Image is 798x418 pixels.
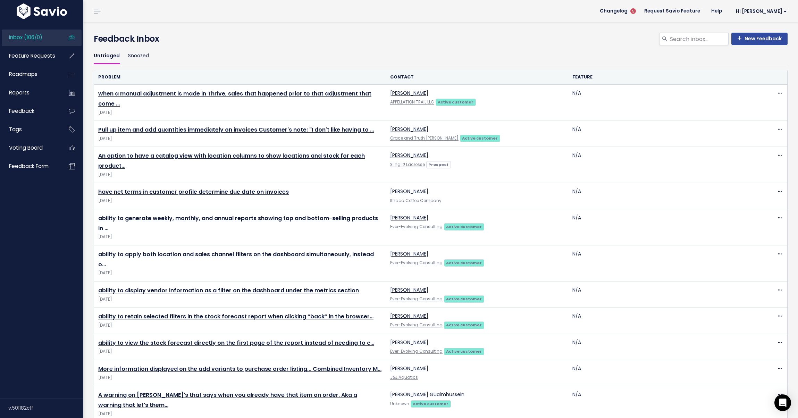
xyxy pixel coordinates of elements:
td: N/A [568,360,751,386]
td: N/A [568,334,751,360]
span: Roadmaps [9,70,37,78]
span: Tags [9,126,22,133]
strong: Prospect [428,162,448,167]
strong: Active customer [413,401,448,407]
td: N/A [568,85,751,121]
a: Feedback form [2,158,58,174]
a: More information displayed on the add variants to purchase order listing... Combined Inventory M… [98,365,381,373]
a: ability to generate weekly, monthly, and annual reports showing top and bottom-selling products in … [98,214,378,232]
a: APPELLATION TRAIL LLC [390,99,434,105]
a: ability to display vendor information as a filter on the dashboard under the metrics section [98,286,359,294]
a: Pull up item and add quantities immediately on invoices Customer's note: "I don't like having to … [98,126,374,134]
a: [PERSON_NAME] [390,214,428,221]
span: [DATE] [98,171,382,178]
a: Ever-Evolving Consulting [390,296,443,302]
a: J&L Aquatics [390,375,418,380]
span: Inbox (106/0) [9,34,42,41]
span: [DATE] [98,410,382,418]
span: Reports [9,89,30,96]
span: 5 [630,8,636,14]
a: Reports [2,85,58,101]
div: Open Intercom Messenger [774,394,791,411]
a: Active customer [460,134,500,141]
a: Active customer [444,223,484,230]
a: A warning on [PERSON_NAME]'s that says when you already have that item on order. Aka a warning th... [98,391,357,409]
strong: Active customer [446,260,482,266]
img: logo-white.9d6f32f41409.svg [15,3,69,19]
a: New Feedback [731,33,788,45]
a: [PERSON_NAME] [390,286,428,293]
span: [DATE] [98,374,382,382]
span: [DATE] [98,269,382,277]
a: Active customer [436,98,476,105]
a: [PERSON_NAME] Gualmhussein [390,391,464,398]
a: Ever-Evolving Consulting [390,349,443,354]
a: An option to have a catalog view with location columns to show locations and stock for each product… [98,152,365,170]
span: [DATE] [98,296,382,303]
div: v.501182c1f [8,399,83,417]
span: Unknown [390,401,409,407]
a: [PERSON_NAME] [390,188,428,195]
a: Active customer [444,321,484,328]
a: ability to view the stock forecast directly on the first page of the report instead of needing to c… [98,339,374,347]
a: Feedback [2,103,58,119]
a: ability to apply both location and sales channel filters on the dashboard simultaneously, instead o… [98,250,374,268]
a: Ithaca Coffee Company [390,198,442,203]
a: [PERSON_NAME] [390,90,428,97]
span: [DATE] [98,135,382,142]
span: Feature Requests [9,52,55,59]
th: Contact [386,70,569,84]
a: [PERSON_NAME] [390,312,428,319]
span: Feedback [9,107,34,115]
a: when a manual adjustment is made in Thrive, sales that happened prior to that adjustment that come … [98,90,371,108]
td: N/A [568,245,751,281]
a: have net terms in customer profile determine due date on invoices [98,188,289,196]
a: [PERSON_NAME] [390,365,428,372]
span: Voting Board [9,144,43,151]
span: Feedback form [9,162,49,170]
a: Ever-Evolving Consulting [390,260,443,266]
a: Inbox (106/0) [2,30,58,45]
h4: Feedback Inbox [94,33,788,45]
td: N/A [568,308,751,334]
th: Feature [568,70,751,84]
a: Snoozed [128,48,149,64]
a: Voting Board [2,140,58,156]
a: Hi [PERSON_NAME] [728,6,792,17]
input: Search inbox... [669,33,729,45]
th: Problem [94,70,386,84]
a: Ever-Evolving Consulting [390,322,443,328]
a: ability to retain selected filters in the stock forecast report when clicking “back” in the browser… [98,312,373,320]
a: Grace and Truth [PERSON_NAME] [390,135,459,141]
a: Feature Requests [2,48,58,64]
span: [DATE] [98,197,382,204]
a: Active customer [444,295,484,302]
span: [DATE] [98,322,382,329]
span: Changelog [600,9,628,14]
td: N/A [568,281,751,307]
a: [PERSON_NAME] [390,152,428,159]
td: N/A [568,209,751,245]
a: Ever-Evolving Consulting [390,224,443,229]
td: N/A [568,183,751,209]
strong: Active customer [462,135,498,141]
a: Active customer [411,400,451,407]
a: [PERSON_NAME] [390,339,428,346]
strong: Active customer [446,224,482,229]
span: [DATE] [98,109,382,116]
a: Roadmaps [2,66,58,82]
a: Help [706,6,728,16]
strong: Active customer [438,99,473,105]
a: Sling It! Lacrosse [390,162,425,167]
td: N/A [568,147,751,183]
a: Untriaged [94,48,120,64]
td: N/A [568,121,751,147]
a: Active customer [444,348,484,354]
strong: Active customer [446,296,482,302]
a: Prospect [426,161,451,168]
span: Hi [PERSON_NAME] [736,9,787,14]
a: Request Savio Feature [639,6,706,16]
ul: Filter feature requests [94,48,788,64]
span: [DATE] [98,233,382,241]
a: Active customer [444,259,484,266]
